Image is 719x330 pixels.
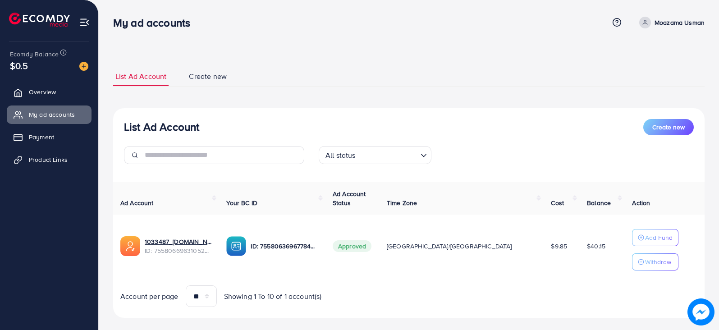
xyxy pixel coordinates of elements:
[29,87,56,96] span: Overview
[7,83,92,101] a: Overview
[145,237,212,256] div: <span class='underline'>1033487_mous.pk_1759749615728</span></br>7558066963105284112
[645,257,671,267] p: Withdraw
[10,50,59,59] span: Ecomdy Balance
[115,71,166,82] span: List Ad Account
[632,229,678,246] button: Add Fund
[29,155,68,164] span: Product Links
[251,241,318,252] p: ID: 7558063696778493968
[687,298,714,325] img: image
[645,232,673,243] p: Add Fund
[7,128,92,146] a: Payment
[387,242,512,251] span: [GEOGRAPHIC_DATA]/[GEOGRAPHIC_DATA]
[120,291,179,302] span: Account per page
[10,59,28,72] span: $0.5
[652,123,685,132] span: Create new
[587,242,605,251] span: $40.15
[224,291,322,302] span: Showing 1 To 10 of 1 account(s)
[333,240,371,252] span: Approved
[145,237,212,246] a: 1033487_[DOMAIN_NAME]_1759749615728
[113,16,197,29] h3: My ad accounts
[7,151,92,169] a: Product Links
[124,120,199,133] h3: List Ad Account
[358,147,417,162] input: Search for option
[333,189,366,207] span: Ad Account Status
[29,133,54,142] span: Payment
[324,149,357,162] span: All status
[9,13,70,27] img: logo
[189,71,227,82] span: Create new
[551,198,564,207] span: Cost
[632,253,678,270] button: Withdraw
[226,236,246,256] img: ic-ba-acc.ded83a64.svg
[145,246,212,255] span: ID: 7558066963105284112
[587,198,611,207] span: Balance
[79,62,88,71] img: image
[643,119,694,135] button: Create new
[632,198,650,207] span: Action
[226,198,257,207] span: Your BC ID
[79,17,90,27] img: menu
[7,105,92,124] a: My ad accounts
[29,110,75,119] span: My ad accounts
[120,236,140,256] img: ic-ads-acc.e4c84228.svg
[319,146,431,164] div: Search for option
[636,17,705,28] a: Moazama Usman
[387,198,417,207] span: Time Zone
[551,242,567,251] span: $9.85
[655,17,705,28] p: Moazama Usman
[120,198,154,207] span: Ad Account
